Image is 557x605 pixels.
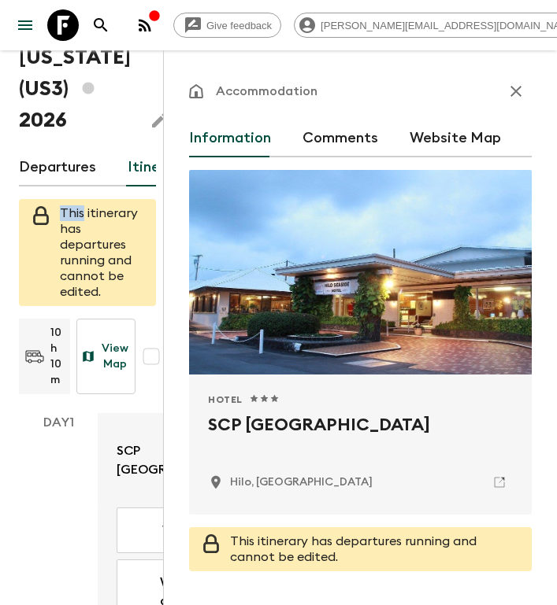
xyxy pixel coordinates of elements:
[128,149,186,186] a: Itinerary
[198,20,280,31] span: Give feedback
[303,120,378,157] button: Comments
[98,413,454,507] a: SCP [GEOGRAPHIC_DATA]Hilo, [GEOGRAPHIC_DATA]Check-in - 16:00
[19,42,131,136] h1: [US_STATE] (US3) 2026
[19,413,98,432] p: Day 1
[19,149,96,186] a: Departures
[9,9,41,41] button: menu
[117,507,435,553] a: Welcome meeting18:00 - 19:00
[143,105,175,136] button: Edit this itinerary
[85,9,117,41] button: search adventures
[230,474,373,490] p: Hilo, United States of America
[117,441,249,479] p: SCP [GEOGRAPHIC_DATA]
[230,535,477,563] span: This itinerary has departures running and cannot be edited.
[208,412,513,463] h2: SCP [GEOGRAPHIC_DATA]
[216,82,317,101] p: Accommodation
[76,319,136,394] button: View Map
[189,170,532,374] div: Photo of SCP Hilo Hotel
[162,521,273,540] p: Welcome meeting
[410,120,501,157] button: Website Map
[60,207,138,298] span: This itinerary has departures running and cannot be edited.
[208,393,243,406] span: Hotel
[189,120,271,157] button: Information
[50,325,64,388] p: 10 h 10 m
[173,13,281,38] a: Give feedback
